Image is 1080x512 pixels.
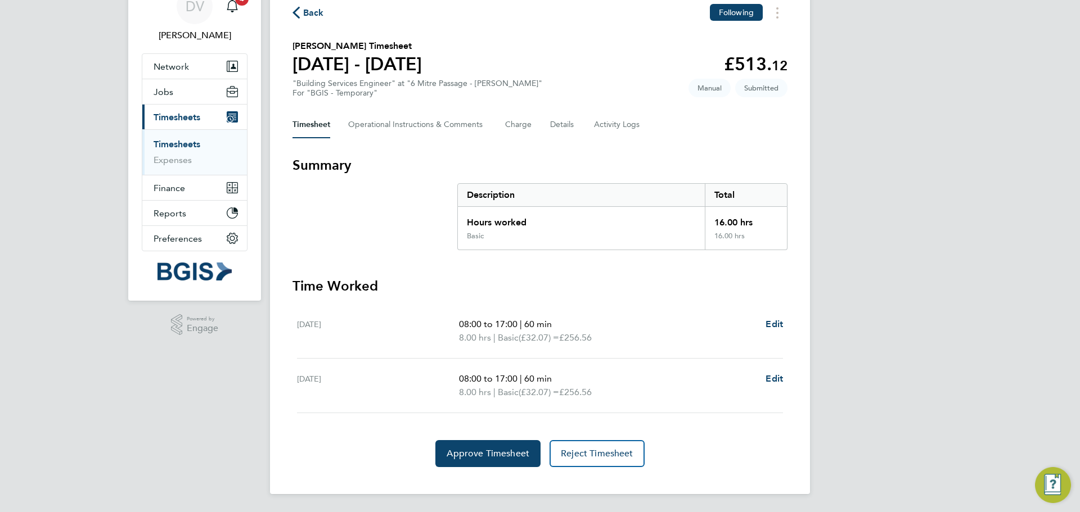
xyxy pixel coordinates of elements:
[292,6,324,20] button: Back
[142,54,247,79] button: Network
[772,57,787,74] span: 12
[520,319,522,329] span: |
[142,29,247,42] span: Davinia Vassel
[457,183,787,250] div: Summary
[142,129,247,175] div: Timesheets
[550,440,645,467] button: Reject Timesheet
[766,318,783,331] a: Edit
[142,79,247,104] button: Jobs
[435,440,541,467] button: Approve Timesheet
[524,319,552,329] span: 60 min
[458,207,705,232] div: Hours worked
[142,105,247,129] button: Timesheets
[524,373,552,384] span: 60 min
[142,226,247,251] button: Preferences
[459,319,517,329] span: 08:00 to 17:00
[519,332,559,343] span: (£32.07) =
[447,448,529,459] span: Approve Timesheet
[154,183,185,193] span: Finance
[171,314,219,336] a: Powered byEngage
[519,387,559,397] span: (£32.07) =
[1035,467,1071,503] button: Engage Resource Center
[505,111,532,138] button: Charge
[154,61,189,72] span: Network
[142,201,247,225] button: Reports
[154,208,186,219] span: Reports
[493,387,496,397] span: |
[561,448,633,459] span: Reject Timesheet
[767,4,787,21] button: Timesheets Menu
[766,373,783,384] span: Edit
[705,207,787,232] div: 16.00 hrs
[142,175,247,200] button: Finance
[705,184,787,206] div: Total
[292,79,542,98] div: "Building Services Engineer" at "6 Mitre Passage - [PERSON_NAME]"
[688,79,731,97] span: This timesheet was manually created.
[559,332,592,343] span: £256.56
[719,7,754,17] span: Following
[187,324,218,333] span: Engage
[766,372,783,386] a: Edit
[154,139,200,149] a: Timesheets
[154,87,173,97] span: Jobs
[735,79,787,97] span: This timesheet is Submitted.
[550,111,576,138] button: Details
[467,232,484,241] div: Basic
[348,111,487,138] button: Operational Instructions & Comments
[292,39,422,53] h2: [PERSON_NAME] Timesheet
[498,386,519,399] span: Basic
[520,373,522,384] span: |
[292,111,330,138] button: Timesheet
[292,156,787,467] section: Timesheet
[766,319,783,329] span: Edit
[292,53,422,75] h1: [DATE] - [DATE]
[724,53,787,75] app-decimal: £513.
[297,318,459,345] div: [DATE]
[459,373,517,384] span: 08:00 to 17:00
[493,332,496,343] span: |
[154,112,200,123] span: Timesheets
[710,4,763,21] button: Following
[297,372,459,399] div: [DATE]
[303,6,324,20] span: Back
[459,332,491,343] span: 8.00 hrs
[157,262,232,280] img: bgis-logo-retina.png
[705,232,787,250] div: 16.00 hrs
[594,111,641,138] button: Activity Logs
[559,387,592,397] span: £256.56
[292,277,787,295] h3: Time Worked
[498,331,519,345] span: Basic
[292,156,787,174] h3: Summary
[459,387,491,397] span: 8.00 hrs
[458,184,705,206] div: Description
[187,314,218,324] span: Powered by
[142,262,247,280] a: Go to home page
[154,155,192,165] a: Expenses
[292,88,542,98] div: For "BGIS - Temporary"
[154,233,202,244] span: Preferences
